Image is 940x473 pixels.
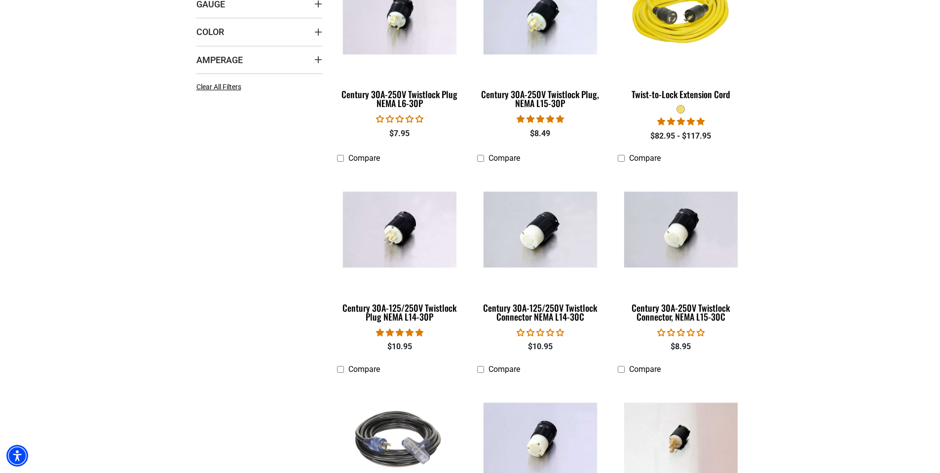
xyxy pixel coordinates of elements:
span: Color [196,26,224,37]
span: Compare [629,153,661,163]
a: Century 30A-250V Twistlock Connector, NEMA L15-30C Century 30A-250V Twistlock Connector, NEMA L15... [618,168,744,327]
span: 0.00 stars [657,328,705,337]
div: Century 30A-250V Twistlock Connector, NEMA L15-30C [618,303,744,321]
img: Century 30A-125/250V Twistlock Connector NEMA L14-30C [478,192,602,268]
div: $10.95 [477,341,603,353]
div: Century 30A-125/250V Twistlock Plug NEMA L14-30P [337,303,463,321]
a: Century 30A-125/250V Twistlock Plug NEMA L14-30P Century 30A-125/250V Twistlock Plug NEMA L14-30P [337,168,463,327]
span: 5.00 stars [657,117,705,126]
span: 5.00 stars [517,114,564,124]
summary: Color [196,18,322,45]
span: Compare [348,364,380,374]
summary: Amperage [196,46,322,73]
span: Clear All Filters [196,83,241,91]
a: Century 30A-125/250V Twistlock Connector NEMA L14-30C Century 30A-125/250V Twistlock Connector NE... [477,168,603,327]
div: $7.95 [337,128,463,140]
span: Compare [489,364,520,374]
div: Accessibility Menu [6,445,28,467]
div: Twist-to-Lock Extension Cord [618,90,744,99]
span: Amperage [196,54,243,66]
div: Century 30A-125/250V Twistlock Connector NEMA L14-30C [477,303,603,321]
div: $8.49 [477,128,603,140]
div: $10.95 [337,341,463,353]
div: $82.95 - $117.95 [618,130,744,142]
span: Compare [489,153,520,163]
div: $8.95 [618,341,744,353]
span: 5.00 stars [376,328,423,337]
img: Century 30A-250V Twistlock Connector, NEMA L15-30C [619,192,743,268]
div: Century 30A-250V Twistlock Plug, NEMA L15-30P [477,90,603,108]
span: 0.00 stars [376,114,423,124]
a: Clear All Filters [196,82,245,92]
span: 0.00 stars [517,328,564,337]
div: Century 30A-250V Twistlock Plug NEMA L6-30P [337,90,463,108]
span: Compare [629,364,661,374]
img: Century 30A-125/250V Twistlock Plug NEMA L14-30P [338,192,462,268]
span: Compare [348,153,380,163]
